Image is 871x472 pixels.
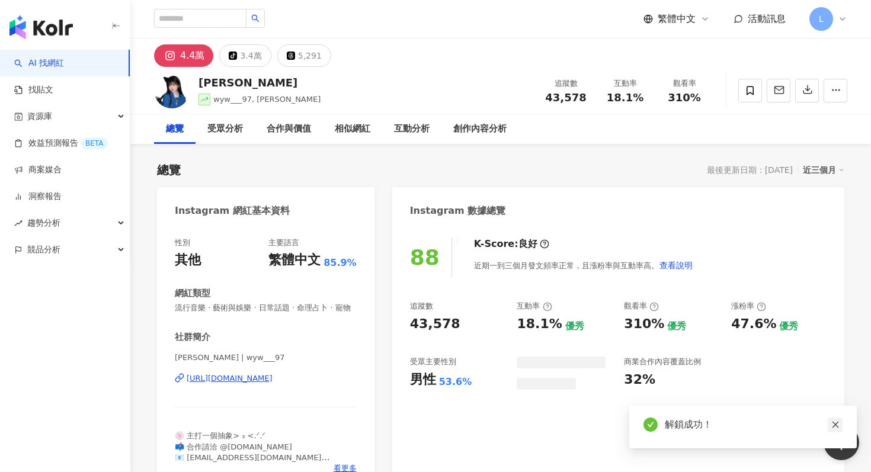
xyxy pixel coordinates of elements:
[207,122,243,136] div: 受眾分析
[268,251,321,269] div: 繁體中文
[268,237,299,248] div: 主要語言
[624,301,659,312] div: 觀看率
[624,315,664,333] div: 310%
[27,236,60,263] span: 競品分析
[198,75,321,90] div: [PERSON_NAME]
[731,315,776,333] div: 47.6%
[394,122,430,136] div: 互動分析
[324,256,357,269] span: 85.9%
[175,373,357,384] a: [URL][DOMAIN_NAME]
[251,14,260,23] span: search
[27,210,60,236] span: 趨勢分析
[14,164,62,176] a: 商案媒合
[213,95,321,104] span: wyw___97, [PERSON_NAME]
[819,12,824,25] span: L
[175,204,290,217] div: Instagram 網紅基本資料
[175,352,357,363] span: [PERSON_NAME] | wyw___97
[154,44,213,67] button: 4.4萬
[175,251,201,269] div: 其他
[707,165,793,175] div: 最後更新日期：[DATE]
[175,237,190,248] div: 性別
[439,375,472,388] div: 53.6%
[298,47,322,64] div: 5,291
[335,122,370,136] div: 相似網紅
[175,287,210,300] div: 網紅類型
[187,373,273,384] div: [URL][DOMAIN_NAME]
[154,73,190,108] img: KOL Avatar
[659,261,693,270] span: 查看說明
[410,301,433,312] div: 追蹤數
[603,78,648,89] div: 互動率
[175,303,357,313] span: 流行音樂 · 藝術與娛樂 · 日常話題 · 命理占卜 · 寵物
[831,420,840,429] span: close
[14,57,64,69] a: searchAI 找網紅
[14,219,23,227] span: rise
[517,301,552,312] div: 互動率
[474,253,693,277] div: 近期一到三個月發文頻率正常，且漲粉率與互動率高。
[518,237,537,251] div: 良好
[267,122,311,136] div: 合作與價值
[157,162,181,178] div: 總覽
[14,191,62,203] a: 洞察報告
[410,204,506,217] div: Instagram 數據總覽
[607,92,643,104] span: 18.1%
[565,320,584,333] div: 優秀
[779,320,798,333] div: 優秀
[658,12,696,25] span: 繁體中文
[410,371,436,389] div: 男性
[659,253,693,277] button: 查看說明
[517,315,562,333] div: 18.1%
[27,103,52,130] span: 資源庫
[453,122,507,136] div: 創作內容分析
[543,78,588,89] div: 追蹤數
[410,245,440,269] div: 88
[545,91,586,104] span: 43,578
[624,357,701,367] div: 商業合作內容覆蓋比例
[624,371,655,389] div: 32%
[14,84,53,96] a: 找貼文
[731,301,766,312] div: 漲粉率
[803,162,844,178] div: 近三個月
[668,92,701,104] span: 310%
[667,320,686,333] div: 優秀
[166,122,184,136] div: 總覽
[662,78,707,89] div: 觀看率
[14,137,108,149] a: 效益預測報告BETA
[9,15,73,39] img: logo
[474,237,549,251] div: K-Score :
[277,44,331,67] button: 5,291
[175,331,210,343] div: 社群簡介
[410,357,456,367] div: 受眾主要性別
[240,47,261,64] div: 3.4萬
[410,315,460,333] div: 43,578
[748,13,786,24] span: 活動訊息
[219,44,271,67] button: 3.4萬
[643,418,658,432] span: check-circle
[665,418,843,432] div: 解鎖成功！
[180,47,204,64] div: 4.4萬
